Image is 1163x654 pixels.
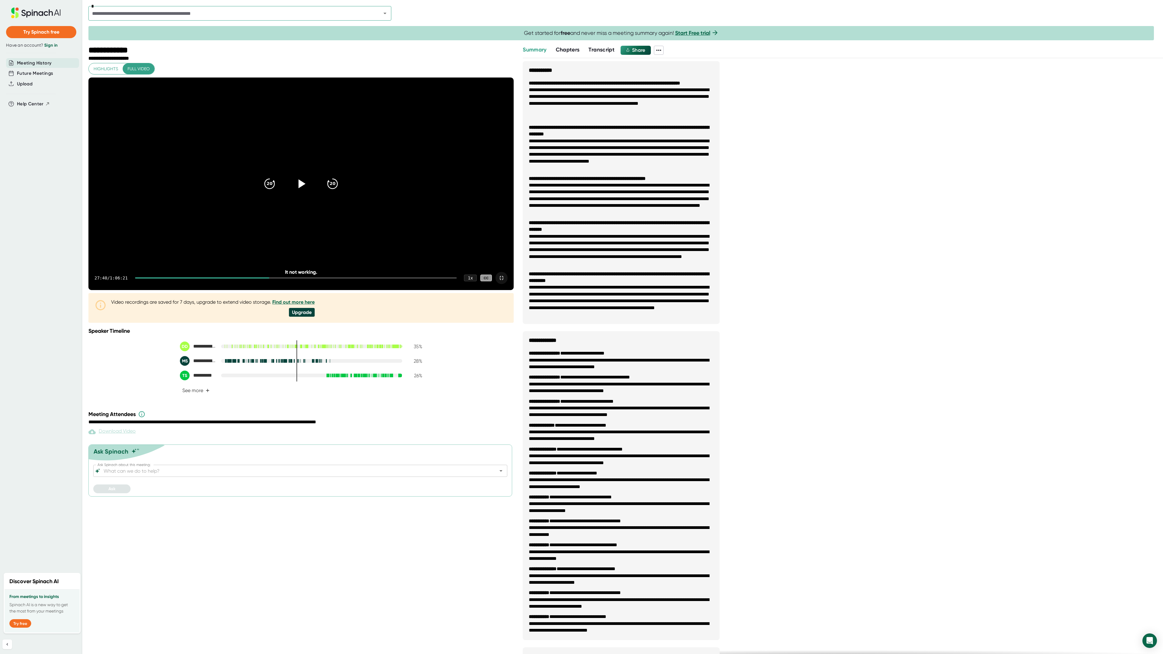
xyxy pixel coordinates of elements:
[407,373,422,378] div: 26 %
[6,26,76,38] button: Try Spinach free
[23,29,59,35] span: Try Spinach free
[289,308,315,317] div: Upgrade
[407,344,422,349] div: 35 %
[111,299,315,305] div: Video recordings are saved for 7 days, upgrade to extend video storage.
[524,30,719,37] span: Get started for and never miss a meeting summary again!
[556,46,580,54] button: Chapters
[44,43,58,48] a: Sign in
[93,484,131,493] button: Ask
[180,356,190,366] div: MS
[108,486,115,491] span: Ask
[9,594,75,599] h3: From meetings to insights
[556,46,580,53] span: Chapters
[9,577,59,586] h2: Discover Spinach AI
[464,275,477,281] div: 1 x
[180,342,216,351] div: Denis Dariotis
[88,428,136,435] div: Paid feature
[88,328,514,334] div: Speaker Timeline
[381,9,389,18] button: Open
[1142,633,1157,648] div: Open Intercom Messenger
[588,46,615,54] button: Transcript
[94,65,118,73] span: Highlights
[180,371,190,380] div: TS
[102,467,488,475] input: What can we do to help?
[480,275,492,282] div: CC
[128,65,150,73] span: Full video
[17,81,32,88] button: Upload
[621,46,651,55] button: Share
[131,269,471,275] div: It not working.
[523,46,546,53] span: Summary
[407,358,422,364] div: 28 %
[561,30,570,36] b: free
[588,46,615,53] span: Transcript
[123,63,154,74] button: Full video
[17,101,50,107] button: Help Center
[180,356,216,366] div: Mradul Sahani
[9,619,31,628] button: Try free
[89,63,123,74] button: Highlights
[523,46,546,54] button: Summary
[180,371,216,380] div: Tanay Shah
[94,276,128,280] div: 27:40 / 1:06:21
[497,467,505,475] button: Open
[272,299,315,305] a: Find out more here
[17,101,44,107] span: Help Center
[675,30,710,36] a: Start Free trial
[6,43,76,48] div: Have an account?
[632,47,645,53] span: Share
[180,342,190,351] div: DD
[17,60,51,67] button: Meeting History
[88,411,515,418] div: Meeting Attendees
[180,385,212,396] button: See more+
[94,448,128,455] div: Ask Spinach
[9,602,75,614] p: Spinach AI is a new way to get the most from your meetings
[17,70,53,77] button: Future Meetings
[2,639,12,649] button: Collapse sidebar
[206,388,210,393] span: +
